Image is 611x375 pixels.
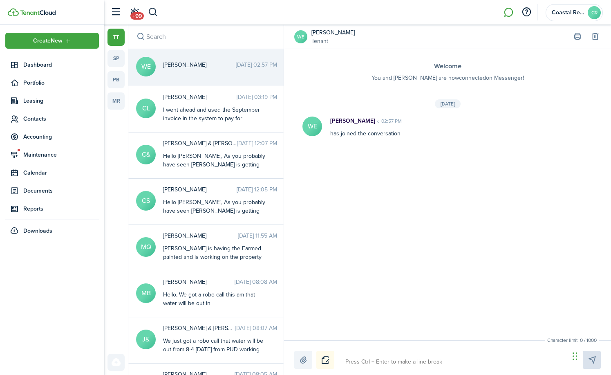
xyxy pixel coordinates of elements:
button: Notice [316,351,334,369]
time: [DATE] 08:07 AM [235,324,277,332]
button: Open menu [5,33,99,49]
p: You and [PERSON_NAME] are now connected on Messenger! [300,74,595,82]
span: Will Erskine [163,61,236,69]
time: [DATE] 02:57 PM [236,61,277,69]
avatar-text: CL [136,99,156,118]
a: mr [107,92,125,110]
span: Create New [33,38,63,44]
span: Reports [23,204,99,213]
button: Open resource center [519,5,533,19]
div: Hello, We got a robo call this am that water will be out in [GEOGRAPHIC_DATA] [DATE] from 8-4 whi... [163,290,265,333]
avatar-text: CS [136,191,156,211]
avatar-text: CR [588,6,601,19]
span: christopher spillman [163,185,237,194]
span: Calendar [23,168,99,177]
span: Contacts [23,115,99,123]
span: Chaselyn Ladd [163,93,237,101]
avatar-text: MB [136,283,156,303]
img: TenantCloud [20,10,56,15]
small: Character limit: 0 / 1000 [545,337,599,344]
span: Documents [23,186,99,195]
button: Search [148,5,158,19]
div: [PERSON_NAME] is having the Farmed painted and is working on the property itself. He has asked me... [163,244,265,313]
a: Notifications [127,2,142,23]
a: sp [107,50,125,67]
div: I went ahead and used the September invoice in the system to pay for October. [163,106,265,131]
button: Search [135,31,146,43]
p: [PERSON_NAME] [330,117,375,125]
div: Drag [573,344,577,368]
button: Open sidebar [108,4,123,20]
avatar-text: WE [136,57,156,76]
a: Reports [5,201,99,217]
avatar-text: C& [136,145,156,164]
span: Maintenance [23,150,99,159]
input: search [128,25,284,49]
a: Tenant [311,37,355,45]
avatar-text: MQ [136,237,156,257]
span: Leasing [23,97,99,105]
span: Dashboard [23,61,99,69]
span: Downloads [23,227,52,235]
a: [PERSON_NAME] [311,28,355,37]
h3: Welcome [300,61,595,72]
img: TenantCloud [8,8,19,16]
span: Coastal Real Estate LLC [552,10,584,16]
iframe: Chat Widget [570,336,611,375]
time: [DATE] 03:19 PM [237,93,277,101]
div: Hello [PERSON_NAME], As you probably have seen [PERSON_NAME] is getting barn cleaned up ,painted ... [163,198,265,318]
avatar-text: J& [136,330,156,349]
div: [DATE] [435,99,461,108]
span: Chris & Randi Lelle [163,139,237,148]
a: WE [294,30,307,43]
span: Accounting [23,132,99,141]
button: Print [572,31,583,43]
span: Jennifer & Andrew Guimond [163,324,235,332]
time: [DATE] 11:55 AM [238,231,277,240]
span: Mickey Batson [163,278,235,286]
time: [DATE] 08:08 AM [235,278,277,286]
time: [DATE] 12:05 PM [237,185,277,194]
span: Mark Quinet [163,231,238,240]
time: [DATE] 12:07 PM [237,139,277,148]
a: tt [107,29,125,46]
button: Delete [589,31,601,43]
a: pb [107,71,125,88]
avatar-text: WE [302,117,322,136]
div: has joined the conversation [322,117,553,138]
span: +99 [130,12,144,20]
time: 02:57 PM [375,117,402,125]
a: Dashboard [5,57,99,73]
div: Hello [PERSON_NAME], As you probably have seen [PERSON_NAME] is getting barn cleaned up ,painted ... [163,152,265,272]
span: Portfolio [23,79,99,87]
div: We just got a robo call that water will be out from 8-4 [DATE] from PUD working on Rd . trying to... [163,337,265,371]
